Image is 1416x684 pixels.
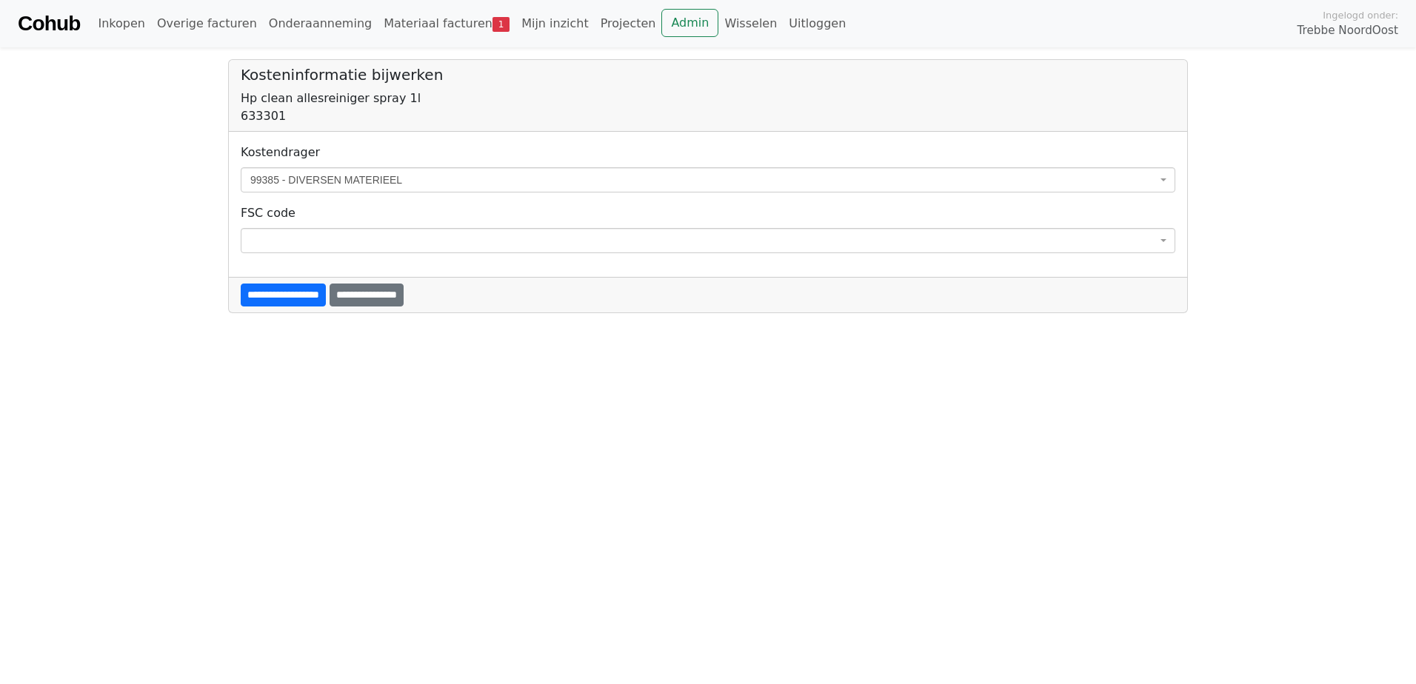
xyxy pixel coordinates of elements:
span: Ingelogd onder: [1323,8,1398,22]
a: Inkopen [92,9,150,38]
span: 99385 - DIVERSEN MATERIEEL [241,167,1175,192]
a: Projecten [595,9,662,38]
div: 633301 [241,107,1175,125]
span: 1 [492,17,510,32]
a: Onderaanneming [263,9,378,38]
label: Kostendrager [241,144,320,161]
label: FSC code [241,204,295,222]
a: Overige facturen [151,9,263,38]
a: Cohub [18,6,80,41]
h5: Kosteninformatie bijwerken [241,66,1175,84]
a: Admin [661,9,718,37]
div: Hp clean allesreiniger spray 1l [241,90,1175,107]
a: Mijn inzicht [515,9,595,38]
a: Materiaal facturen1 [378,9,515,38]
span: Trebbe NoordOost [1298,22,1398,39]
a: Uitloggen [783,9,852,38]
span: 99385 - DIVERSEN MATERIEEL [250,172,1157,187]
a: Wisselen [718,9,783,38]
